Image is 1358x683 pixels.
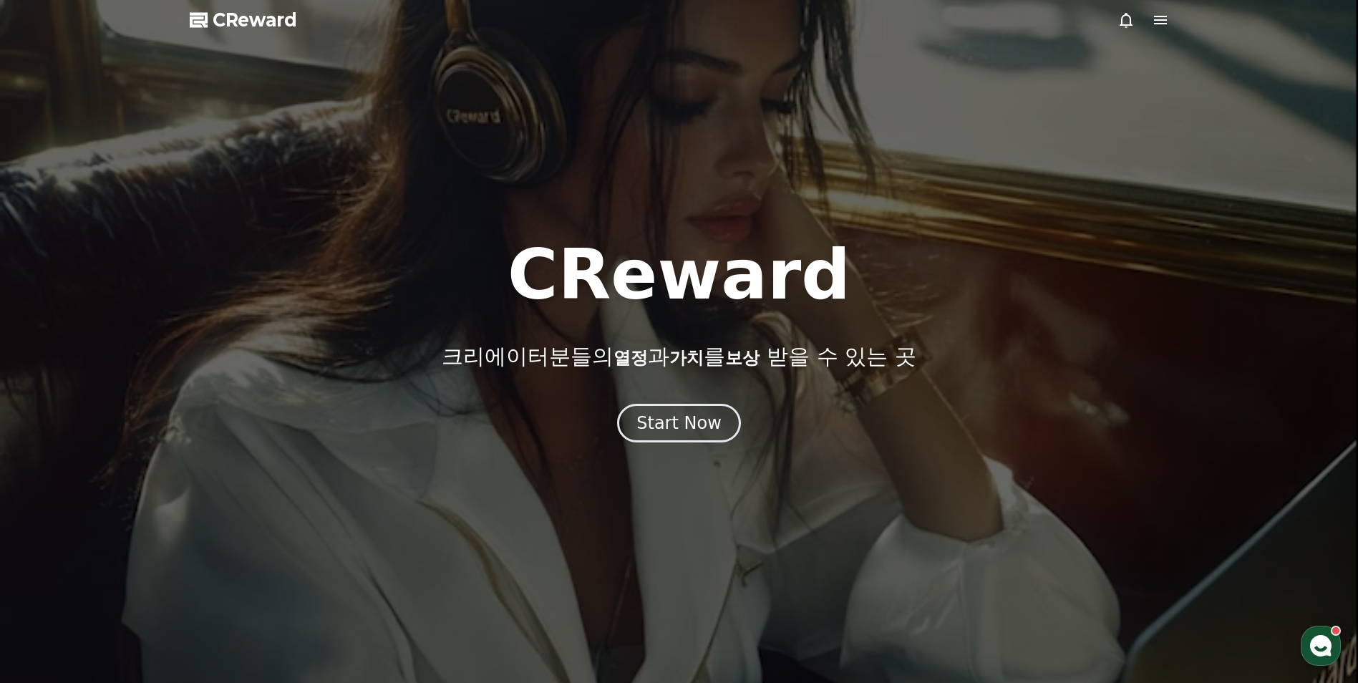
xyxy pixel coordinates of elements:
[636,412,722,435] div: Start Now
[725,348,760,368] span: 보상
[669,348,704,368] span: 가치
[508,241,850,309] h1: CReward
[617,404,741,442] button: Start Now
[613,348,648,368] span: 열정
[442,344,916,369] p: 크리에이터분들의 과 를 받을 수 있는 곳
[213,9,297,32] span: CReward
[190,9,297,32] a: CReward
[617,418,741,432] a: Start Now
